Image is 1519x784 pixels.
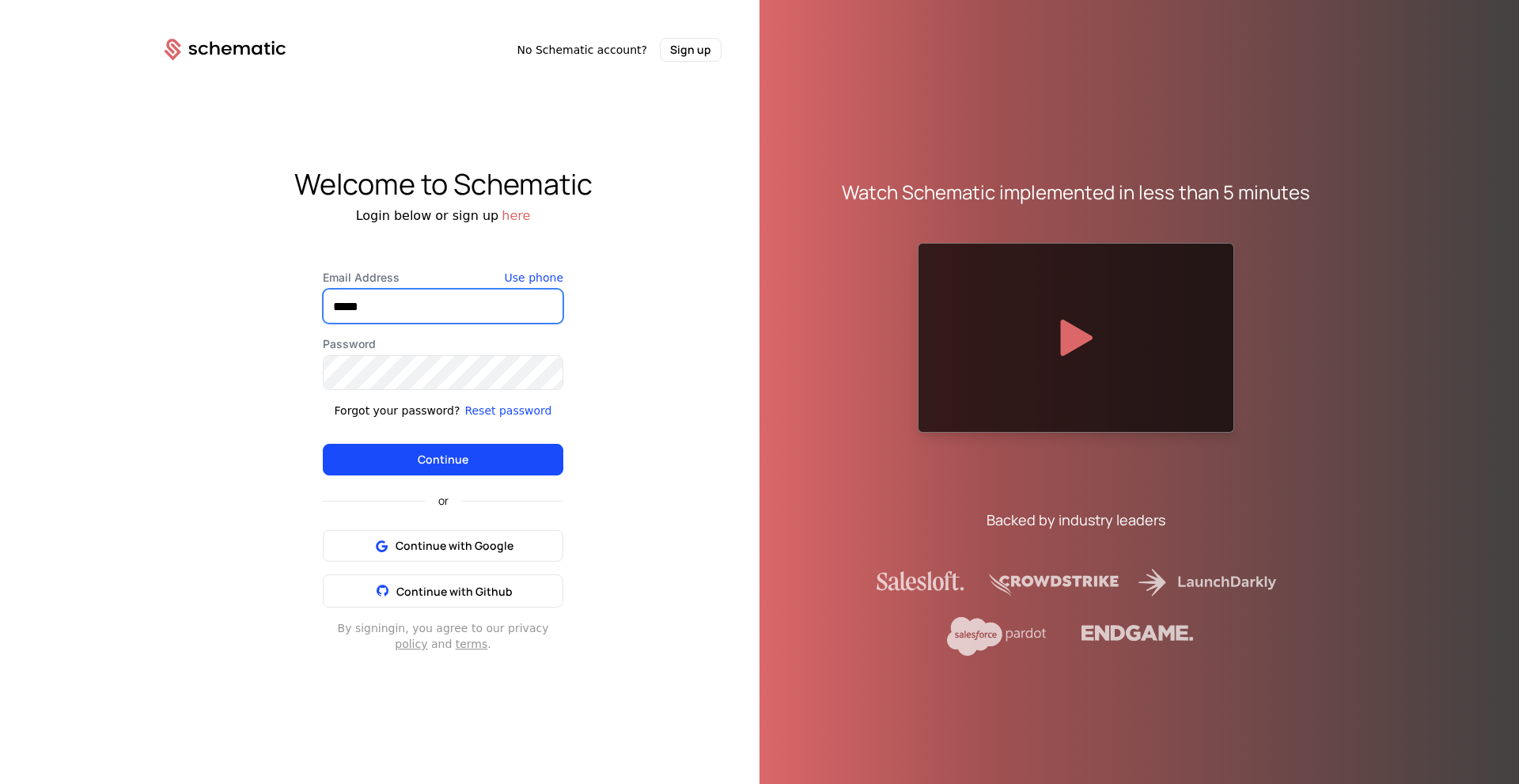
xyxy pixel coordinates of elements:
[127,169,759,200] div: Welcome to Schematic
[323,620,563,652] div: By signing in , you agree to our privacy and .
[396,538,513,554] span: Continue with Google
[842,180,1310,205] div: Watch Schematic implemented in less than 5 minutes
[987,509,1165,531] div: Backed by industry leaders
[517,42,647,58] span: No Schematic account?
[426,495,461,506] span: or
[323,574,563,608] button: Continue with Github
[456,638,488,650] a: terms
[323,270,563,286] label: Email Address
[335,403,460,419] div: Forgot your password?
[323,336,563,352] label: Password
[127,206,759,225] div: Login below or sign up
[395,638,427,650] a: policy
[505,270,563,286] button: Use phone
[323,530,563,562] button: Continue with Google
[502,206,530,225] button: here
[464,403,551,419] button: Reset password
[660,38,722,62] button: Sign up
[323,444,563,475] button: Continue
[396,584,513,599] span: Continue with Github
